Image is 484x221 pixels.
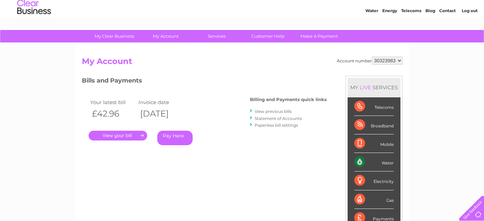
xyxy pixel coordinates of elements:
div: Account number [337,57,402,65]
a: Water [365,29,378,34]
a: My Clear Business [87,30,142,42]
a: . [89,131,147,140]
a: Paperless bill settings [255,123,298,128]
div: MY SERVICES [348,78,400,97]
a: Pay Here [157,131,193,145]
a: Contact [439,29,456,34]
a: Customer Help [240,30,296,42]
td: Invoice date [137,98,185,107]
div: Clear Business is a trading name of Verastar Limited (registered in [GEOGRAPHIC_DATA] No. 3667643... [83,4,401,33]
a: Blog [425,29,435,34]
h4: Billing and Payments quick links [250,97,327,102]
a: Telecoms [401,29,421,34]
div: Water [354,153,394,171]
div: LIVE [358,84,373,91]
div: Broadband [354,116,394,134]
a: Energy [382,29,397,34]
div: Electricity [354,171,394,190]
h3: Bills and Payments [82,76,327,88]
td: Your latest bill [89,98,137,107]
a: Statement of Accounts [255,116,302,121]
h2: My Account [82,57,402,69]
div: Gas [354,190,394,209]
a: Log out [462,29,478,34]
a: Services [189,30,245,42]
div: Mobile [354,134,394,153]
img: logo.png [17,18,51,38]
a: 0333 014 3131 [357,3,404,12]
a: View previous bills [255,109,292,114]
div: Telecoms [354,97,394,116]
a: Make A Payment [291,30,347,42]
th: [DATE] [137,107,185,121]
th: £42.96 [89,107,137,121]
a: My Account [138,30,193,42]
